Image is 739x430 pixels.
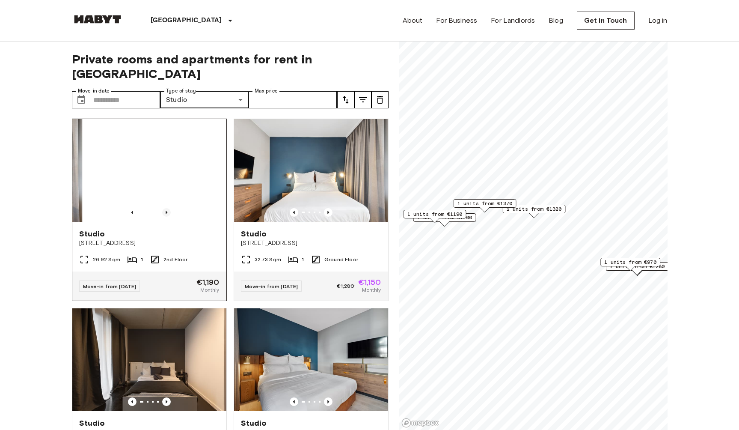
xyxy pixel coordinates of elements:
[255,256,281,263] span: 32.73 Sqm
[324,208,332,217] button: Previous image
[151,15,222,26] p: [GEOGRAPHIC_DATA]
[362,286,381,294] span: Monthly
[604,258,656,266] span: 1 units from €970
[72,15,123,24] img: Habyt
[79,418,105,428] span: Studio
[79,239,220,248] span: [STREET_ADDRESS]
[82,119,236,222] img: Marketing picture of unit DE-01-480-214-01
[162,397,171,406] button: Previous image
[453,199,516,212] div: Map marker
[358,278,381,286] span: €1,150
[401,418,439,428] a: Mapbox logo
[417,214,472,221] span: 1 units from €1200
[609,263,665,270] span: 1 units from €1280
[491,15,535,26] a: For Landlords
[78,87,110,95] label: Move-in date
[457,200,512,207] span: 1 units from €1370
[648,15,668,26] a: Log in
[324,256,358,263] span: Ground Floor
[600,258,660,271] div: Map marker
[502,205,565,218] div: Map marker
[72,52,389,81] span: Private rooms and apartments for rent in [GEOGRAPHIC_DATA]
[241,418,267,428] span: Studio
[413,213,476,227] div: Map marker
[506,205,561,213] span: 2 units from €1320
[324,397,332,406] button: Previous image
[337,282,355,290] span: €1,280
[290,208,298,217] button: Previous image
[241,229,267,239] span: Studio
[200,286,219,294] span: Monthly
[73,91,90,108] button: Choose date
[79,229,105,239] span: Studio
[407,210,462,218] span: 1 units from €1190
[403,210,466,223] div: Map marker
[549,15,563,26] a: Blog
[162,208,171,217] button: Previous image
[245,283,298,290] span: Move-in from [DATE]
[234,119,388,222] img: Marketing picture of unit DE-01-482-008-01
[234,308,388,411] img: Marketing picture of unit DE-01-483-204-01
[163,256,187,263] span: 2nd Floor
[128,208,137,217] button: Previous image
[83,283,137,290] span: Move-in from [DATE]
[337,91,354,108] button: tune
[577,12,635,30] a: Get in Touch
[196,278,220,286] span: €1,190
[371,91,389,108] button: tune
[234,119,389,301] a: Marketing picture of unit DE-01-482-008-01Previous imagePrevious imageStudio[STREET_ADDRESS]32.73...
[255,87,278,95] label: Max price
[72,308,226,411] img: Marketing picture of unit DE-01-049-013-01H
[436,15,477,26] a: For Business
[166,87,196,95] label: Type of stay
[128,397,137,406] button: Previous image
[72,119,227,301] a: Marketing picture of unit DE-01-480-214-01Marketing picture of unit DE-01-480-214-01Previous imag...
[302,256,304,263] span: 1
[354,91,371,108] button: tune
[160,91,249,108] div: Studio
[93,256,120,263] span: 26.92 Sqm
[403,15,423,26] a: About
[290,397,298,406] button: Previous image
[141,256,143,263] span: 1
[241,239,381,248] span: [STREET_ADDRESS]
